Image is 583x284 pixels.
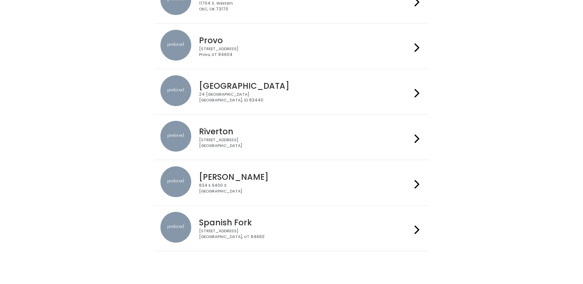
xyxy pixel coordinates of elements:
h4: Riverton [199,127,411,136]
a: preloved location Spanish Fork [STREET_ADDRESS][GEOGRAPHIC_DATA], UT 84660 [160,212,422,245]
div: [STREET_ADDRESS] Provo, UT 84604 [199,46,411,57]
h4: Spanish Fork [199,218,411,227]
img: preloved location [160,30,191,61]
div: [STREET_ADDRESS] [GEOGRAPHIC_DATA], UT 84660 [199,228,411,240]
img: preloved location [160,121,191,152]
h4: [PERSON_NAME] [199,172,411,181]
div: [STREET_ADDRESS] [GEOGRAPHIC_DATA] [199,137,411,149]
a: preloved location [PERSON_NAME] 834 E 9400 S[GEOGRAPHIC_DATA] [160,166,422,199]
div: 24 [GEOGRAPHIC_DATA] [GEOGRAPHIC_DATA], ID 83440 [199,92,411,103]
img: preloved location [160,166,191,197]
img: preloved location [160,212,191,243]
img: preloved location [160,75,191,106]
h4: Provo [199,36,411,45]
div: 834 E 9400 S [GEOGRAPHIC_DATA] [199,183,411,194]
h4: [GEOGRAPHIC_DATA] [199,81,411,90]
a: preloved location [GEOGRAPHIC_DATA] 24 [GEOGRAPHIC_DATA][GEOGRAPHIC_DATA], ID 83440 [160,75,422,108]
a: preloved location Riverton [STREET_ADDRESS][GEOGRAPHIC_DATA] [160,121,422,154]
a: preloved location Provo [STREET_ADDRESS]Provo, UT 84604 [160,30,422,63]
div: 11704 S. Western OKC, OK 73170 [199,1,411,12]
